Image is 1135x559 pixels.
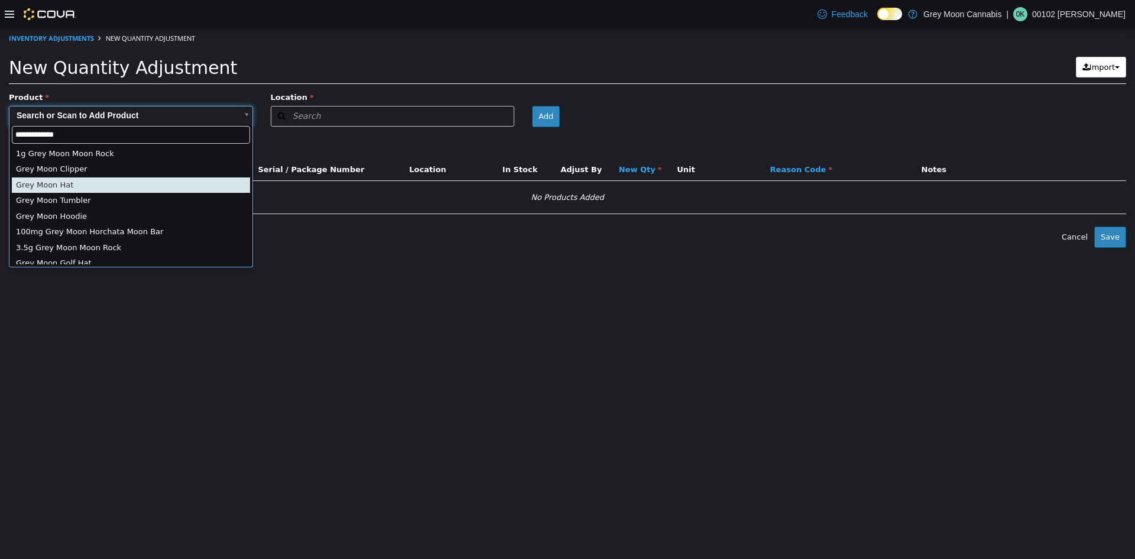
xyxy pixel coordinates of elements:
[1013,7,1027,21] div: 00102 Kristian Serna
[12,181,250,197] div: Grey Moon Hoodie
[1006,7,1008,21] p: |
[923,7,1001,21] p: Grey Moon Cannabis
[12,150,250,166] div: Grey Moon Hat
[12,134,250,150] div: Grey Moon Clipper
[1016,7,1025,21] span: 0K
[12,228,250,244] div: Grey Moon Golf Hat
[813,2,873,26] a: Feedback
[24,8,76,20] img: Cova
[1032,7,1126,21] p: 00102 [PERSON_NAME]
[12,118,250,134] div: 1g Grey Moon Moon Rock
[832,8,868,20] span: Feedback
[877,8,902,20] input: Dark Mode
[12,196,250,212] div: 100mg Grey Moon Horchata Moon Bar
[12,212,250,228] div: 3.5g Grey Moon Moon Rock
[877,20,878,21] span: Dark Mode
[12,165,250,181] div: Grey Moon Tumbler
